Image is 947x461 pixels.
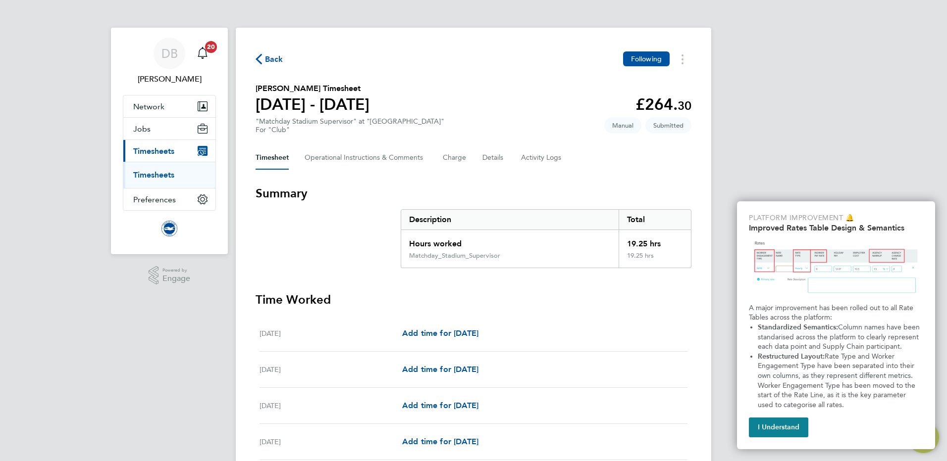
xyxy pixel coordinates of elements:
[205,41,217,53] span: 20
[161,221,177,236] img: brightonandhovealbion-logo-retina.png
[123,73,216,85] span: David Baker
[305,146,427,170] button: Operational Instructions & Comments
[749,213,923,223] p: Platform Improvement 🔔
[401,230,619,252] div: Hours worked
[678,98,691,113] span: 30
[749,236,923,299] img: Updated Rates Table Design & Semantics
[749,303,923,323] p: A major improvement has been rolled out to all Rate Tables across the platform:
[619,210,691,230] div: Total
[402,365,478,374] span: Add time for [DATE]
[256,292,691,308] h3: Time Worked
[256,117,444,134] div: "Matchday Stadium Supervisor" at "[GEOGRAPHIC_DATA]"
[162,266,190,275] span: Powered by
[260,327,402,339] div: [DATE]
[256,126,444,134] div: For "Club"
[737,201,935,449] div: Improved Rate Table Semantics
[619,230,691,252] div: 19.25 hrs
[256,146,289,170] button: Timesheet
[402,437,478,446] span: Add time for [DATE]
[256,185,691,201] h3: Summary
[758,352,825,361] strong: Restructured Layout:
[645,117,691,134] span: This timesheet is Submitted.
[604,117,641,134] span: This timesheet was manually created.
[482,146,505,170] button: Details
[619,252,691,268] div: 19.25 hrs
[758,323,922,351] span: Column names have been standarised across the platform to clearly represent each data point and S...
[402,328,478,338] span: Add time for [DATE]
[256,94,369,114] h1: [DATE] - [DATE]
[123,38,216,85] a: Go to account details
[265,53,283,65] span: Back
[133,102,164,111] span: Network
[133,170,174,180] a: Timesheets
[443,146,467,170] button: Charge
[758,352,917,409] span: Rate Type and Worker Engagement Type have been separated into their own columns, as they represen...
[260,364,402,375] div: [DATE]
[161,47,178,60] span: DB
[409,252,500,260] div: Matchday_Stadium_Supervisor
[260,436,402,448] div: [DATE]
[635,95,691,114] app-decimal: £264.
[133,195,176,204] span: Preferences
[749,417,808,437] button: I Understand
[133,146,174,156] span: Timesheets
[402,401,478,410] span: Add time for [DATE]
[133,124,151,134] span: Jobs
[401,209,691,268] div: Summary
[111,28,228,254] nav: Main navigation
[401,210,619,230] div: Description
[758,323,838,331] strong: Standardized Semantics:
[260,400,402,412] div: [DATE]
[631,54,662,63] span: Following
[521,146,563,170] button: Activity Logs
[256,83,369,94] h2: [PERSON_NAME] Timesheet
[749,223,923,232] h2: Improved Rates Table Design & Semantics
[162,275,190,283] span: Engage
[674,51,691,67] button: Timesheets Menu
[123,221,216,236] a: Go to home page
